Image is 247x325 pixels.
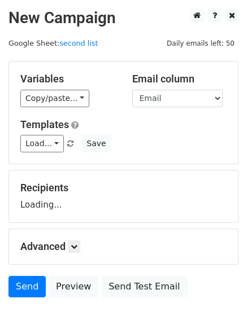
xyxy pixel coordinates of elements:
[81,135,111,152] button: Save
[163,39,239,47] a: Daily emails left: 50
[20,90,89,107] a: Copy/paste...
[8,8,239,28] h2: New Campaign
[20,118,69,130] a: Templates
[49,276,98,297] a: Preview
[20,182,227,194] h5: Recipients
[20,182,227,211] div: Loading...
[163,37,239,50] span: Daily emails left: 50
[59,39,98,47] a: second list
[20,73,115,85] h5: Variables
[20,135,64,152] a: Load...
[132,73,227,85] h5: Email column
[8,39,98,47] small: Google Sheet:
[101,276,187,297] a: Send Test Email
[8,276,46,297] a: Send
[20,240,227,253] h5: Advanced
